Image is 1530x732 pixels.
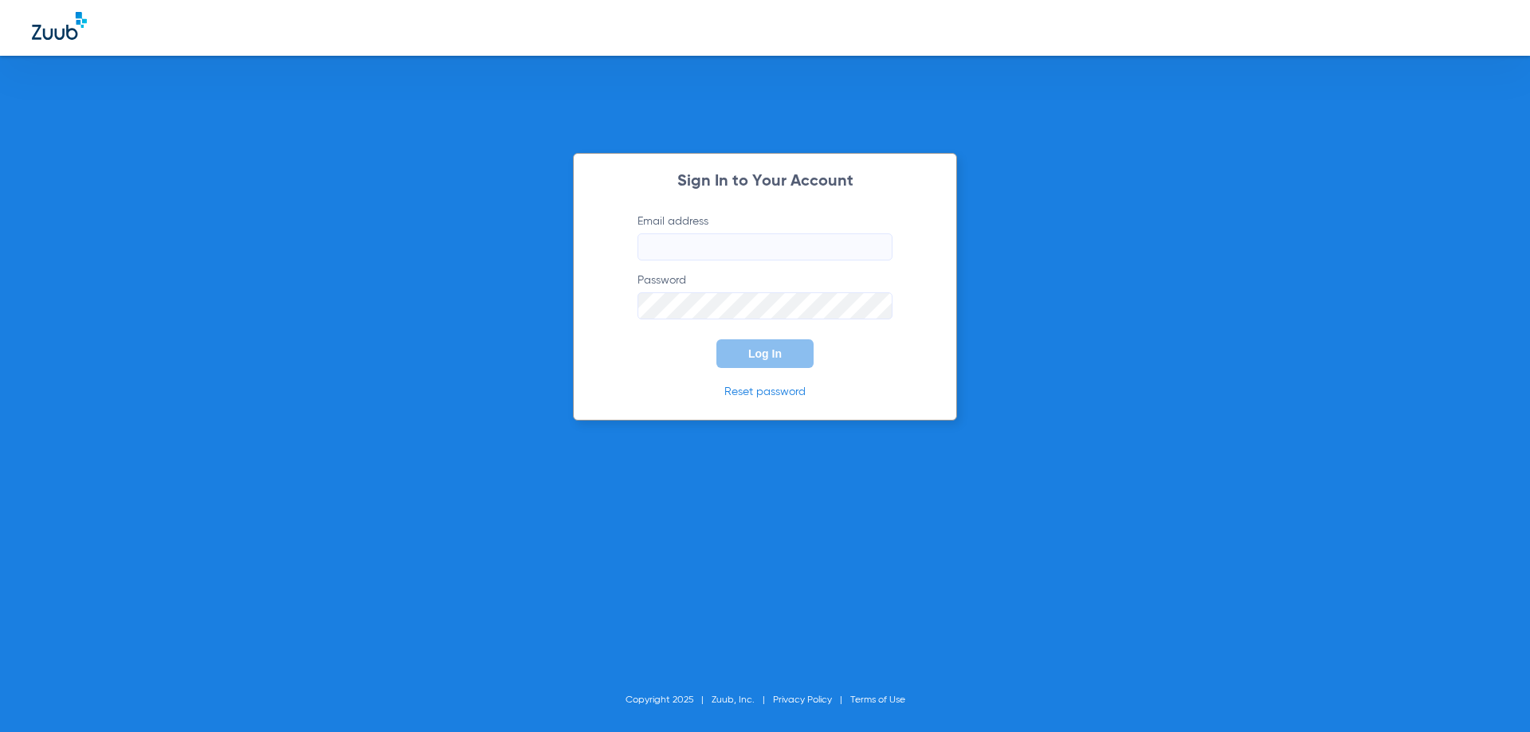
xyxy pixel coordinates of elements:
h2: Sign In to Your Account [614,174,916,190]
button: Log In [716,339,814,368]
span: Log In [748,347,782,360]
a: Privacy Policy [773,695,832,705]
label: Email address [637,213,892,260]
a: Reset password [724,386,806,397]
a: Terms of Use [850,695,905,705]
input: Email address [637,233,892,260]
li: Zuub, Inc. [712,692,773,708]
img: Zuub Logo [32,12,87,40]
li: Copyright 2025 [626,692,712,708]
input: Password [637,292,892,319]
label: Password [637,272,892,319]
